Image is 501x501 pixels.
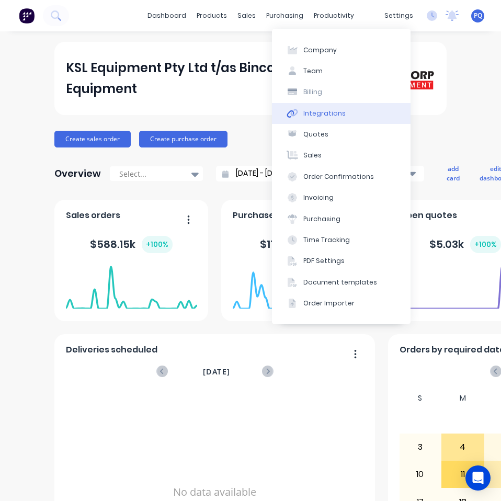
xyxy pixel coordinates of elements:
div: Company [303,45,337,55]
div: $ 5.03k [429,236,501,253]
div: Quotes [303,130,328,139]
button: Team [272,61,411,82]
div: Purchasing [303,214,340,224]
div: S [399,391,442,406]
span: Deliveries scheduled [66,344,157,356]
div: Integrations [303,109,346,118]
button: PDF Settings [272,251,411,271]
button: Billing [272,82,411,103]
img: Factory [19,8,35,24]
button: add card [440,162,466,185]
button: Create purchase order [139,131,227,147]
div: KSL Equipment Pty Ltd t/as Bincorp Equipment [66,58,362,99]
div: Team [303,66,323,76]
div: Sales [303,151,322,160]
div: settings [379,8,418,24]
div: Invoicing [303,193,334,202]
span: Open quotes [400,209,457,222]
button: Sales [272,145,411,166]
div: M [441,391,484,406]
a: dashboard [142,8,191,24]
div: + 100 % [470,236,501,253]
button: Purchasing [272,208,411,229]
button: Integrations [272,103,411,124]
span: [DATE] [203,366,230,378]
div: 10 [400,461,441,487]
div: Overview [54,163,101,184]
button: Document templates [272,272,411,293]
div: 3 [400,434,441,460]
div: productivity [309,8,359,24]
div: 4 [442,434,484,460]
div: Document templates [303,278,377,287]
span: Sales orders [66,209,120,222]
button: Company [272,39,411,60]
div: Open Intercom Messenger [465,465,491,491]
span: PQ [474,11,482,20]
button: Order Confirmations [272,166,411,187]
div: $ 114.21k [260,236,336,253]
div: Order Importer [303,299,355,308]
div: Billing [303,87,322,97]
span: Purchase orders [233,209,305,222]
div: sales [232,8,261,24]
button: Time Tracking [272,230,411,251]
div: Time Tracking [303,235,350,245]
button: Create sales order [54,131,131,147]
div: PDF Settings [303,256,345,266]
button: Order Importer [272,293,411,314]
div: Order Confirmations [303,172,374,181]
button: Invoicing [272,187,411,208]
div: 11 [442,461,484,487]
div: products [191,8,232,24]
div: purchasing [261,8,309,24]
div: + 100 % [142,236,173,253]
div: $ 588.15k [90,236,173,253]
button: Quotes [272,124,411,145]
